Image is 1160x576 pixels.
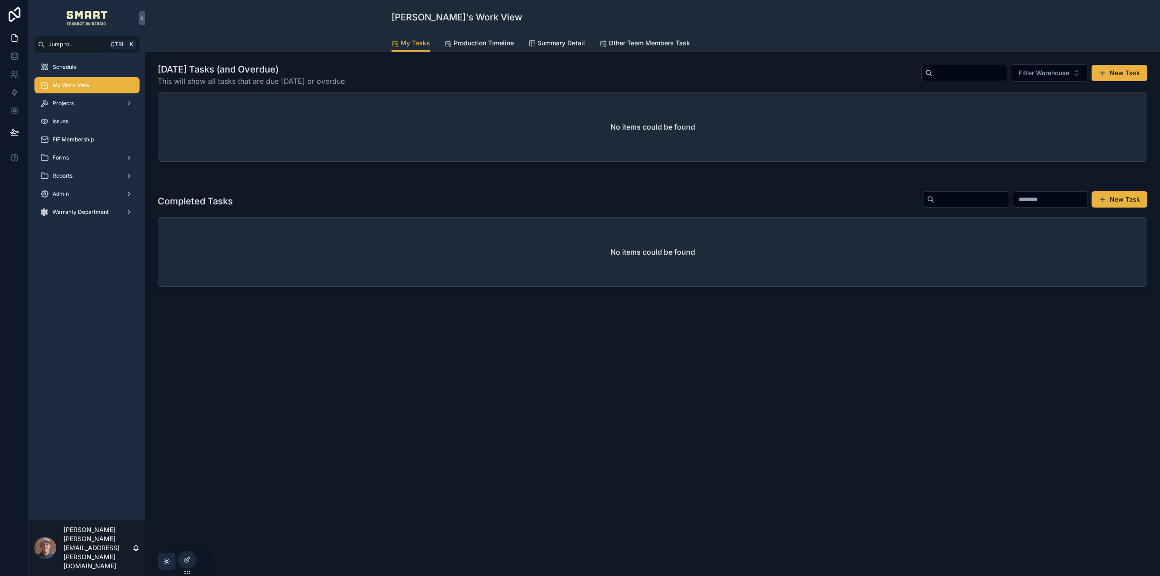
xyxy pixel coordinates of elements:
span: Other Team Members Task [609,39,690,48]
a: Warranty Department [34,204,140,220]
button: Select Button [1011,64,1088,82]
a: FIF Membership [34,131,140,148]
a: Projects [34,95,140,111]
span: Forms [53,154,69,161]
img: App logo [67,11,108,25]
a: Other Team Members Task [599,35,690,53]
h2: No items could be found [610,247,695,257]
span: Filter Warehouse [1019,68,1069,77]
span: Warranty Department [53,208,109,216]
div: scrollable content [29,53,145,232]
span: Issues [53,118,68,125]
a: Forms [34,150,140,166]
span: K [128,41,135,48]
a: Summary Detail [528,35,585,53]
a: My Tasks [391,35,430,52]
h1: [PERSON_NAME]'s Work View [391,11,522,24]
a: Production Timeline [445,35,514,53]
a: Admin [34,186,140,202]
a: Schedule [34,59,140,75]
span: Schedule [53,63,77,71]
span: Summary Detail [537,39,585,48]
button: New Task [1092,65,1147,81]
span: Ctrl [110,40,126,49]
p: [PERSON_NAME] [PERSON_NAME][EMAIL_ADDRESS][PERSON_NAME][DOMAIN_NAME] [63,525,132,571]
span: FIF Membership [53,136,94,143]
h1: Completed Tasks [158,195,233,208]
span: My Tasks [401,39,430,48]
a: Reports [34,168,140,184]
a: Issues [34,113,140,130]
span: Jump to... [48,41,106,48]
h1: [DATE] Tasks (and Overdue) [158,63,345,76]
span: My Work View [53,82,90,89]
span: Projects [53,100,74,107]
button: New Task [1092,191,1147,208]
span: Admin [53,190,69,198]
span: Reports [53,172,72,179]
span: Production Timeline [454,39,514,48]
h2: No items could be found [610,121,695,132]
button: Jump to...CtrlK [34,36,140,53]
span: This will show all tasks that are due [DATE] or overdue [158,76,345,87]
a: My Work View [34,77,140,93]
